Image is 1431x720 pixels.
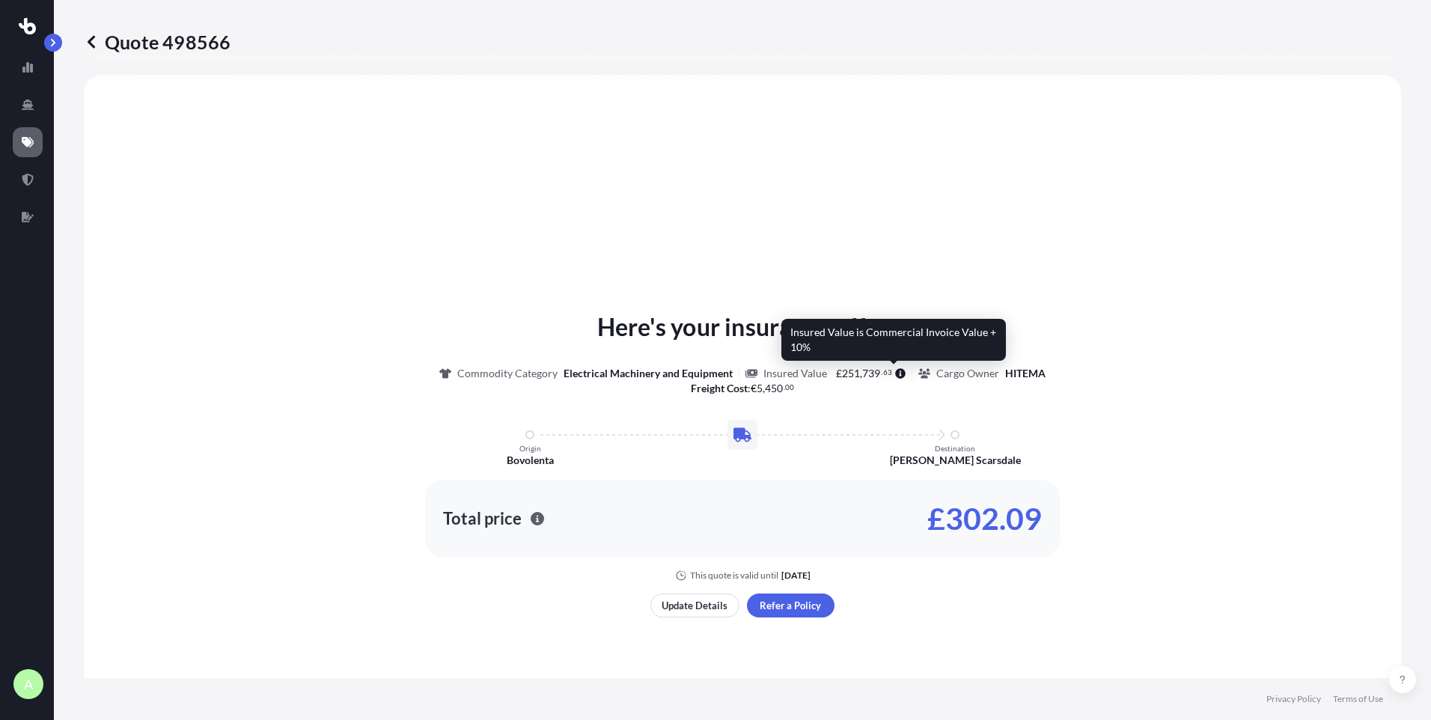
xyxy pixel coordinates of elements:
[890,453,1021,468] p: [PERSON_NAME] Scarsdale
[691,381,795,396] p: :
[781,570,811,582] p: [DATE]
[785,385,794,390] span: 00
[662,598,727,613] p: Update Details
[1266,693,1321,705] a: Privacy Policy
[836,368,842,379] span: £
[763,366,827,381] p: Insured Value
[457,366,558,381] p: Commodity Category
[860,368,862,379] span: ,
[765,383,783,394] span: 450
[564,366,733,381] p: Electrical Machinery and Equipment
[443,511,522,526] p: Total price
[763,383,765,394] span: ,
[927,507,1042,531] p: £302.09
[519,444,541,453] p: Origin
[757,383,763,394] span: 5
[881,370,882,375] span: .
[1005,366,1046,381] p: HITEMA
[650,594,739,617] button: Update Details
[747,594,835,617] button: Refer a Policy
[935,444,975,453] p: Destination
[507,453,554,468] p: Bovolenta
[690,570,778,582] p: This quote is valid until
[862,368,880,379] span: 739
[760,598,821,613] p: Refer a Policy
[24,677,33,692] span: A
[597,309,888,345] p: Here's your insurance offer
[883,370,892,375] span: 63
[784,385,785,390] span: .
[790,325,997,355] span: Insured Value is Commercial Invoice Value + 10%
[691,382,748,394] b: Freight Cost
[842,368,860,379] span: 251
[84,30,231,54] p: Quote 498566
[751,383,757,394] span: €
[936,366,999,381] p: Cargo Owner
[1333,693,1383,705] a: Terms of Use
